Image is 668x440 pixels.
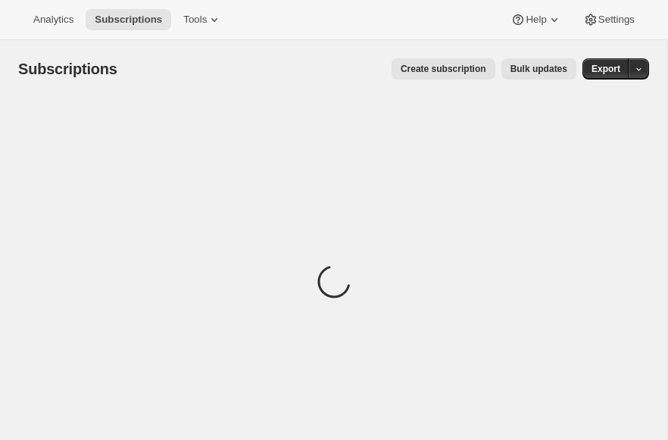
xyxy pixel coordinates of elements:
span: Bulk updates [510,63,567,75]
span: Settings [598,14,635,26]
span: Subscriptions [18,61,117,77]
button: Settings [574,9,644,30]
button: Bulk updates [501,58,576,80]
button: Subscriptions [86,9,171,30]
span: Export [592,63,620,75]
button: Create subscription [392,58,495,80]
span: Subscriptions [95,14,162,26]
span: Analytics [33,14,73,26]
span: Help [526,14,546,26]
button: Tools [174,9,231,30]
button: Export [582,58,629,80]
span: Tools [183,14,207,26]
span: Create subscription [401,63,486,75]
button: Help [501,9,570,30]
button: Analytics [24,9,83,30]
